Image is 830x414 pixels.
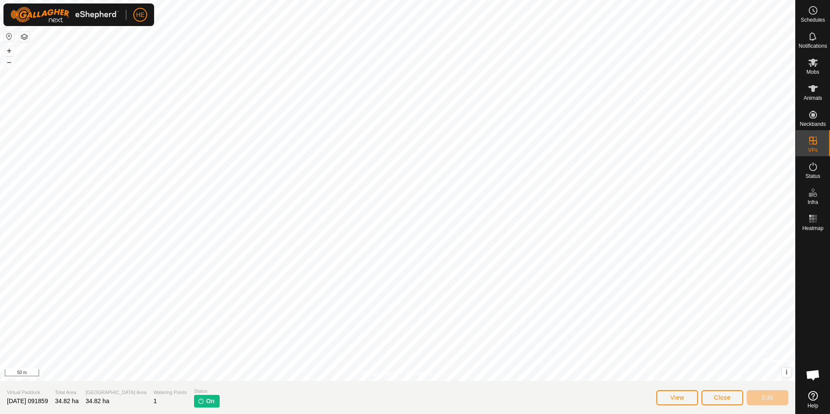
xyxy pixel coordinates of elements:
a: Open chat [800,362,826,388]
span: Total Area [55,389,79,396]
img: Gallagher Logo [10,7,119,23]
img: turn-on [198,398,204,404]
button: i [782,368,791,377]
a: Privacy Policy [363,370,396,378]
button: – [4,57,14,67]
span: Heatmap [802,226,823,231]
button: Map Layers [19,32,30,42]
a: Contact Us [406,370,432,378]
span: Neckbands [800,122,826,127]
button: View [656,390,698,405]
span: i [786,368,787,376]
button: Reset Map [4,31,14,42]
span: Infra [807,200,818,205]
span: Close [714,394,731,401]
button: Edit [747,390,788,405]
span: Edit [762,394,773,401]
button: + [4,46,14,56]
span: HE [136,10,144,20]
span: [DATE] 091859 [7,398,48,404]
span: Notifications [799,43,827,49]
span: Watering Points [153,389,187,396]
span: On [206,397,214,406]
span: Mobs [807,69,819,75]
span: Virtual Paddock [7,389,48,396]
span: Status [805,174,820,179]
button: Close [702,390,743,405]
span: 34.82 ha [86,398,109,404]
a: Help [796,388,830,412]
span: Status [194,388,220,395]
span: [GEOGRAPHIC_DATA] Area [86,389,146,396]
span: Animals [804,95,822,101]
span: View [670,394,684,401]
span: 34.82 ha [55,398,79,404]
span: Schedules [800,17,825,23]
span: VPs [808,148,817,153]
span: 1 [153,398,157,404]
span: Help [807,403,818,408]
